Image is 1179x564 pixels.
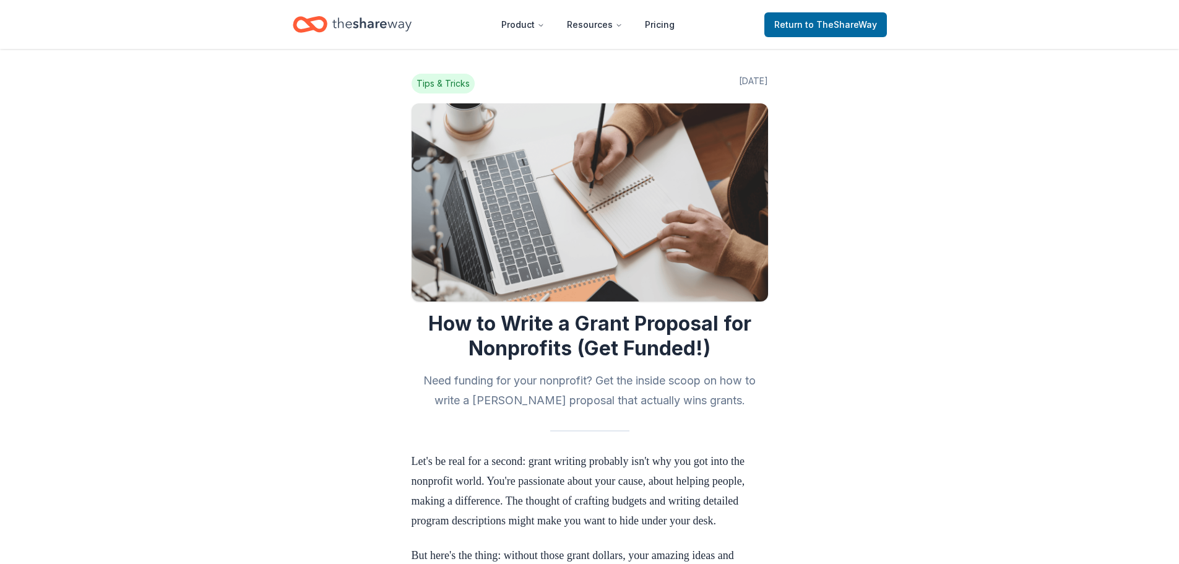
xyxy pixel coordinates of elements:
[635,12,685,37] a: Pricing
[491,10,685,39] nav: Main
[774,17,877,32] span: Return
[764,12,887,37] a: Returnto TheShareWay
[412,103,768,302] img: Image for How to Write a Grant Proposal for Nonprofits (Get Funded!)
[293,10,412,39] a: Home
[557,12,633,37] button: Resources
[412,371,768,410] h2: Need funding for your nonprofit? Get the inside scoop on how to write a [PERSON_NAME] proposal th...
[739,74,768,93] span: [DATE]
[412,311,768,361] h1: How to Write a Grant Proposal for Nonprofits (Get Funded!)
[412,451,768,531] p: Let's be real for a second: grant writing probably isn't why you got into the nonprofit world. Yo...
[805,19,877,30] span: to TheShareWay
[412,74,475,93] span: Tips & Tricks
[491,12,555,37] button: Product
